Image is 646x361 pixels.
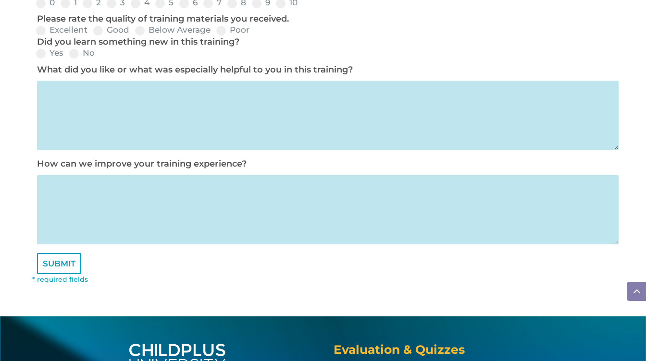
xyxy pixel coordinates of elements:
label: Yes [36,49,63,57]
label: No [69,49,95,57]
label: Excellent [36,26,87,34]
font: * required fields [32,275,88,284]
p: Did you learn something new in this training? [37,36,614,48]
h4: Evaluation & Quizzes [334,344,517,361]
label: How can we improve your training experience? [37,158,247,169]
label: What did you like or what was especially helpful to you in this training? [37,64,353,75]
label: Good [93,26,129,34]
p: Please rate the quality of training materials you received. [37,13,614,25]
input: SUBMIT [37,253,81,274]
label: Below Average [135,26,211,34]
label: Poor [216,26,249,34]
